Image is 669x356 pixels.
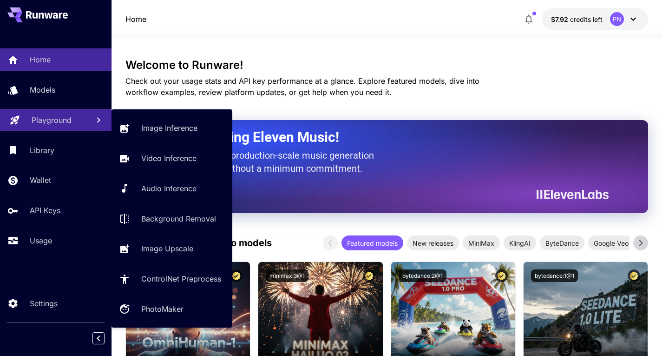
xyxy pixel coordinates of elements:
[141,243,193,254] p: Image Upscale
[30,205,60,216] p: API Keys
[542,8,648,30] button: $7.91609
[111,268,232,290] a: ControlNet Preprocess
[141,213,216,224] p: Background Removal
[111,298,232,321] a: PhotoMaker
[30,54,51,65] p: Home
[141,122,197,134] p: Image Inference
[30,175,51,186] p: Wallet
[32,114,72,126] p: Playground
[407,238,459,248] span: New releases
[125,76,479,97] span: Check out your usage stats and API key performance at a glance. Explore featured models, dive int...
[30,145,54,156] p: Library
[531,269,578,282] button: bytedance:1@1
[111,237,232,260] a: Image Upscale
[495,269,508,282] button: Certified Model – Vetted for best performance and includes a commercial license.
[628,269,640,282] button: Certified Model – Vetted for best performance and includes a commercial license.
[149,149,381,175] p: The only way to get production-scale music generation from Eleven Labs without a minimum commitment.
[111,177,232,200] a: Audio Inference
[399,269,446,282] button: bytedance:2@1
[30,298,58,309] p: Settings
[141,303,184,315] p: PhotoMaker
[149,128,602,146] h2: Now Supporting Eleven Music!
[551,14,603,24] div: $7.91609
[540,238,584,248] span: ByteDance
[125,59,649,72] h3: Welcome to Runware!
[125,13,146,25] nav: breadcrumb
[588,238,634,248] span: Google Veo
[99,330,111,347] div: Collapse sidebar
[141,273,221,284] p: ControlNet Preprocess
[570,15,603,23] span: credits left
[610,12,624,26] div: PN
[141,153,197,164] p: Video Inference
[266,269,308,282] button: minimax:3@1
[125,13,146,25] p: Home
[363,269,375,282] button: Certified Model – Vetted for best performance and includes a commercial license.
[141,183,197,194] p: Audio Inference
[111,207,232,230] a: Background Removal
[230,269,243,282] button: Certified Model – Vetted for best performance and includes a commercial license.
[30,235,52,246] p: Usage
[504,238,536,248] span: KlingAI
[463,238,500,248] span: MiniMax
[551,15,570,23] span: $7.92
[341,238,403,248] span: Featured models
[111,117,232,140] a: Image Inference
[30,84,55,95] p: Models
[111,147,232,170] a: Video Inference
[92,332,105,344] button: Collapse sidebar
